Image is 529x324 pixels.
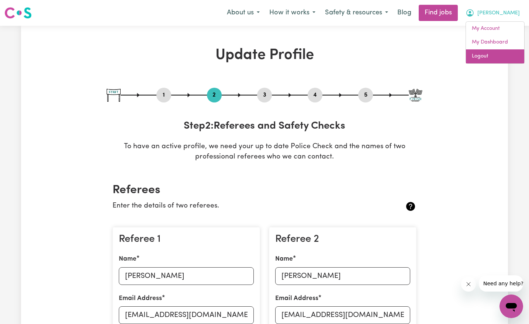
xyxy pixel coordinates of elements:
[275,294,318,303] label: Email Address
[499,295,523,318] iframe: Button to launch messaging window
[275,233,410,246] h3: Referee 2
[466,22,524,36] a: My Account
[113,183,416,197] h2: Referees
[461,277,476,292] iframe: Close message
[4,5,45,11] span: Need any help?
[461,5,525,21] button: My Account
[113,201,366,212] p: Enter the details of two referees.
[107,142,422,163] p: To have an active profile, we need your up to date Police Check and the names of two professional...
[119,294,162,303] label: Email Address
[4,4,32,21] a: Careseekers logo
[156,90,171,100] button: Go to step 1
[419,5,458,21] a: Find jobs
[479,275,523,292] iframe: Message from company
[107,46,422,64] h1: Update Profile
[207,90,222,100] button: Go to step 2
[466,49,524,63] a: Logout
[358,90,373,100] button: Go to step 5
[107,120,422,133] h3: Step 2 : Referees and Safety Checks
[264,5,320,21] button: How it works
[222,5,264,21] button: About us
[393,5,416,21] a: Blog
[275,254,293,264] label: Name
[119,233,254,246] h3: Referee 1
[477,9,520,17] span: [PERSON_NAME]
[4,6,32,20] img: Careseekers logo
[119,254,136,264] label: Name
[308,90,322,100] button: Go to step 4
[466,21,525,64] div: My Account
[466,35,524,49] a: My Dashboard
[320,5,393,21] button: Safety & resources
[257,90,272,100] button: Go to step 3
